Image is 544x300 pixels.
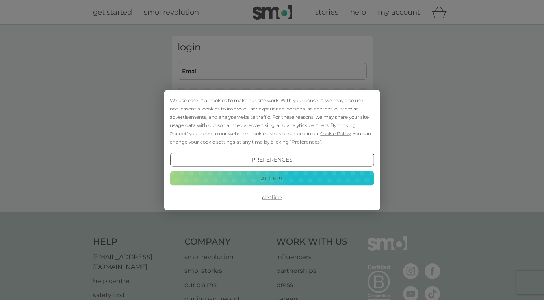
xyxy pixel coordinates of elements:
div: Cookie Consent Prompt [164,90,380,210]
span: Cookie Policy [320,130,351,136]
span: Preferences [291,138,320,144]
button: Accept [170,171,374,186]
button: Decline [170,190,374,204]
div: We use essential cookies to make our site work. With your consent, we may also use non-essential ... [170,96,374,145]
button: Preferences [170,153,374,167]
